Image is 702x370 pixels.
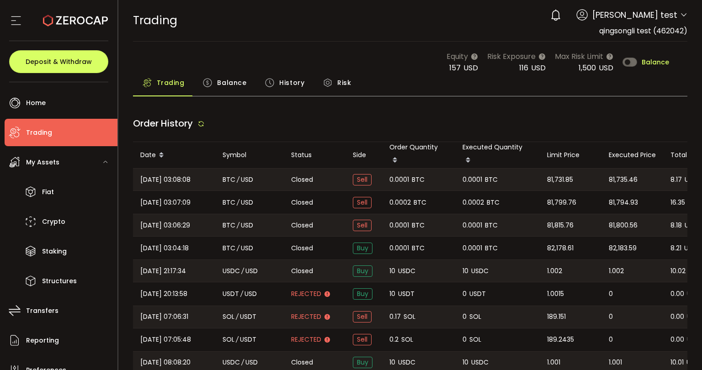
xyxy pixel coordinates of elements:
span: BTC [414,197,426,208]
span: USD [241,220,253,231]
span: [DATE] 03:07:09 [140,197,191,208]
span: 0.0002 [463,197,484,208]
span: USD [245,266,258,276]
span: Max Risk Limit [555,51,603,62]
span: BTC [485,243,498,254]
span: BTC [485,220,498,231]
span: SOL [223,312,234,322]
span: USD [599,63,613,73]
span: SOL [469,334,481,345]
span: [DATE] 07:06:31 [140,312,188,322]
span: 0 [463,312,467,322]
span: [DATE] 21:17:34 [140,266,186,276]
span: 116 [519,63,528,73]
span: 10 [389,289,395,299]
span: 1,500 [579,63,596,73]
span: Trading [133,12,177,28]
span: Balance [217,74,246,92]
span: USD [685,174,697,185]
span: History [279,74,304,92]
span: 8.17 [670,174,682,185]
span: Risk Exposure [487,51,536,62]
span: 0.2 [389,334,399,345]
span: Closed [291,198,313,207]
span: 0.0001 [463,243,482,254]
span: BTC [412,220,425,231]
em: / [237,243,239,254]
span: BTC [412,174,425,185]
span: SOL [404,312,415,322]
span: Staking [42,245,67,258]
span: USDC [398,357,415,368]
span: Sell [353,174,372,185]
em: / [236,312,239,322]
span: Trading [157,74,185,92]
span: My Assets [26,156,59,169]
span: USD [687,289,699,299]
span: Closed [291,221,313,230]
span: Closed [291,175,313,185]
span: Trading [26,126,52,139]
span: 1.001 [609,357,622,368]
span: Closed [291,266,313,276]
span: 10.02 [670,266,686,276]
span: BTC [412,243,425,254]
span: 1.002 [609,266,624,276]
span: Deposit & Withdraw [26,58,92,65]
span: USD [241,174,253,185]
div: Status [284,150,346,160]
span: Balance [642,59,669,65]
span: 8.18 [670,220,682,231]
span: [DATE] 20:13:58 [140,289,187,299]
span: 81,815.76 [547,220,574,231]
span: USDT [398,289,415,299]
span: 0.17 [389,312,401,322]
span: 0 [463,289,467,299]
span: 81,799.76 [547,197,576,208]
span: USD [241,243,253,254]
span: 0.00 [670,289,684,299]
span: USD [684,243,697,254]
span: [DATE] 03:04:18 [140,243,189,254]
div: Symbol [215,150,284,160]
span: Home [26,96,46,110]
span: USD [463,63,478,73]
em: / [236,334,239,345]
span: Sell [353,197,372,208]
span: Sell [353,334,372,345]
span: SOL [469,312,481,322]
span: Fiat [42,185,54,199]
span: [DATE] 03:08:08 [140,174,191,185]
span: 1.002 [547,266,562,276]
span: SOL [223,334,234,345]
span: BTC [485,174,498,185]
span: Sell [353,311,372,322]
span: Buy [353,243,372,254]
span: Order History [133,117,193,130]
span: [PERSON_NAME] test [592,9,677,21]
span: Rejected [291,312,321,322]
span: BTC [487,197,500,208]
span: 0.0001 [389,220,409,231]
span: 81,800.56 [609,220,638,231]
div: Order Quantity [382,142,455,168]
span: 10 [389,357,395,368]
span: Buy [353,265,372,277]
span: 0.0001 [389,243,409,254]
span: USD [245,289,257,299]
span: USD [245,357,258,368]
span: qingsongli test (462042) [599,26,687,36]
span: 8.21 [670,243,681,254]
span: 0.00 [670,312,684,322]
span: 10 [463,266,468,276]
em: / [241,266,244,276]
span: 16.35 [670,197,685,208]
span: 10 [389,266,395,276]
span: 1.0015 [547,289,564,299]
span: 0.0001 [463,220,482,231]
iframe: Chat Widget [656,326,702,370]
span: 10 [463,357,468,368]
span: Reporting [26,334,59,347]
span: Closed [291,243,313,253]
span: BTC [223,174,235,185]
